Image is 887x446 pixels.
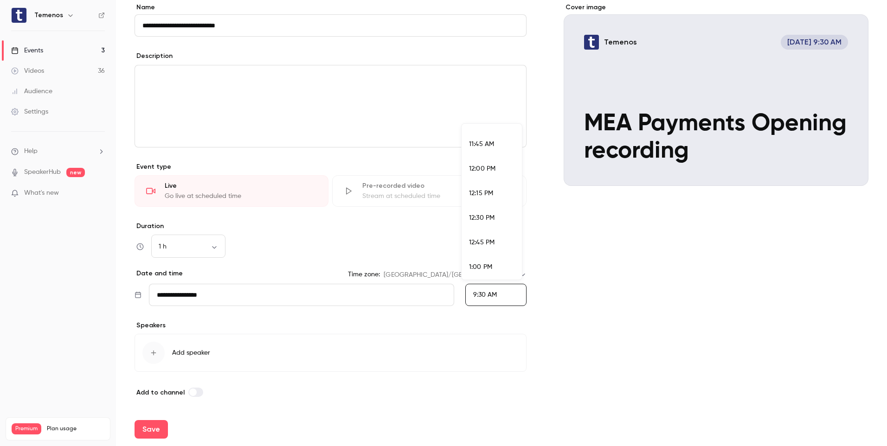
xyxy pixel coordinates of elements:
span: 12:15 PM [469,190,493,197]
span: 12:45 PM [469,239,495,246]
span: 12:00 PM [469,166,495,172]
span: 11:45 AM [469,141,494,147]
span: 12:30 PM [469,215,495,221]
span: 1:00 PM [469,264,492,270]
